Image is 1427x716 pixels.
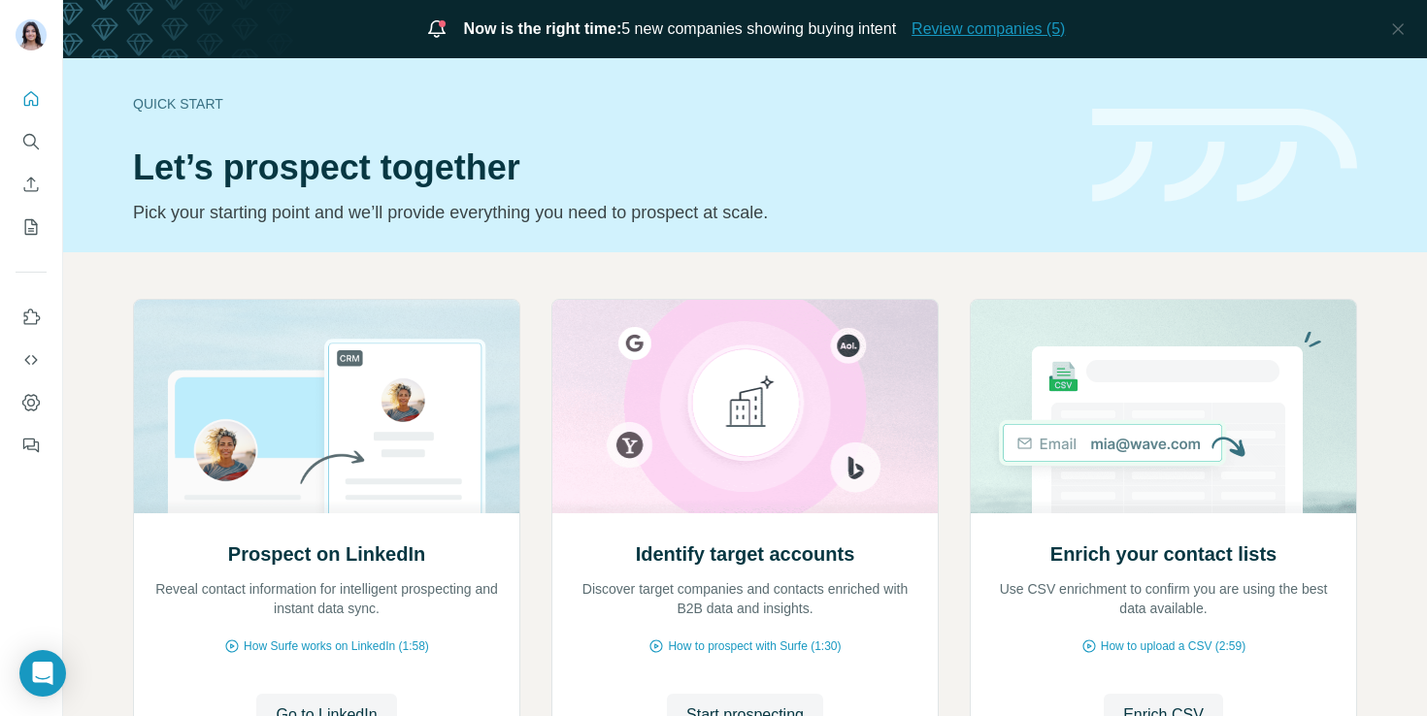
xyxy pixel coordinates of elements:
h1: Let’s prospect together [133,148,1069,187]
p: Reveal contact information for intelligent prospecting and instant data sync. [153,579,500,618]
button: Enrich CSV [16,167,47,202]
button: Quick start [16,81,47,116]
span: How Surfe works on LinkedIn (1:58) [244,637,429,655]
h2: Prospect on LinkedIn [228,540,425,568]
span: How to upload a CSV (2:59) [1101,637,1245,655]
p: Pick your starting point and we’ll provide everything you need to prospect at scale. [133,199,1069,226]
img: Prospect on LinkedIn [133,300,520,513]
p: Discover target companies and contacts enriched with B2B data and insights. [572,579,918,618]
button: Use Surfe API [16,342,47,377]
span: 5 new companies showing buying intent [464,17,897,41]
button: Use Surfe on LinkedIn [16,300,47,335]
button: Search [16,124,47,159]
button: Feedback [16,428,47,463]
img: Enrich your contact lists [970,300,1357,513]
p: Use CSV enrichment to confirm you are using the best data available. [990,579,1337,618]
h2: Identify target accounts [636,540,855,568]
img: Identify target accounts [551,300,939,513]
img: Avatar [16,19,47,50]
button: Dashboard [16,385,47,420]
span: How to prospect with Surfe (1:30) [668,637,841,655]
div: Open Intercom Messenger [19,650,66,697]
button: Review companies (5) [912,17,1065,41]
span: Now is the right time: [464,20,622,37]
h2: Enrich your contact lists [1050,540,1277,568]
div: Quick start [133,94,1069,114]
img: banner [1092,109,1357,203]
button: My lists [16,210,47,244]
